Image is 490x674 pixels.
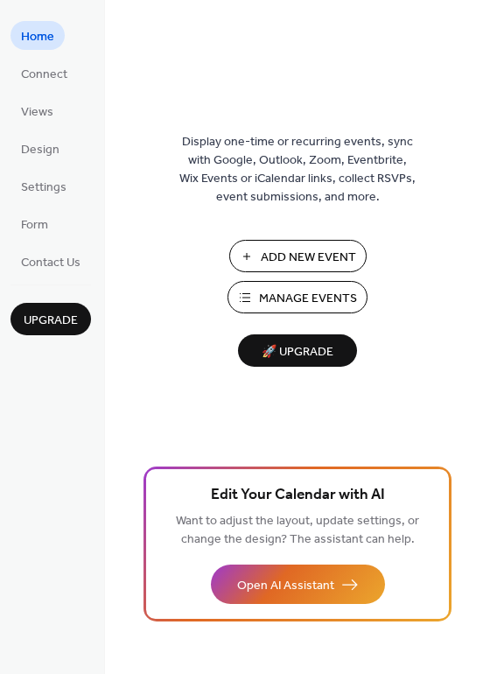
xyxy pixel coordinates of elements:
[176,509,419,551] span: Want to adjust the layout, update settings, or change the design? The assistant can help.
[21,66,67,84] span: Connect
[10,134,70,163] a: Design
[21,141,59,159] span: Design
[229,240,367,272] button: Add New Event
[179,133,416,207] span: Display one-time or recurring events, sync with Google, Outlook, Zoom, Eventbrite, Wix Events or ...
[24,312,78,330] span: Upgrade
[21,28,54,46] span: Home
[10,247,91,276] a: Contact Us
[21,216,48,235] span: Form
[248,341,346,364] span: 🚀 Upgrade
[211,565,385,604] button: Open AI Assistant
[10,172,77,200] a: Settings
[10,96,64,125] a: Views
[237,577,334,595] span: Open AI Assistant
[10,303,91,335] button: Upgrade
[259,290,357,308] span: Manage Events
[211,483,385,508] span: Edit Your Calendar with AI
[10,59,78,88] a: Connect
[10,209,59,238] a: Form
[10,21,65,50] a: Home
[21,179,66,197] span: Settings
[21,254,80,272] span: Contact Us
[238,334,357,367] button: 🚀 Upgrade
[227,281,367,313] button: Manage Events
[261,249,356,267] span: Add New Event
[21,103,53,122] span: Views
